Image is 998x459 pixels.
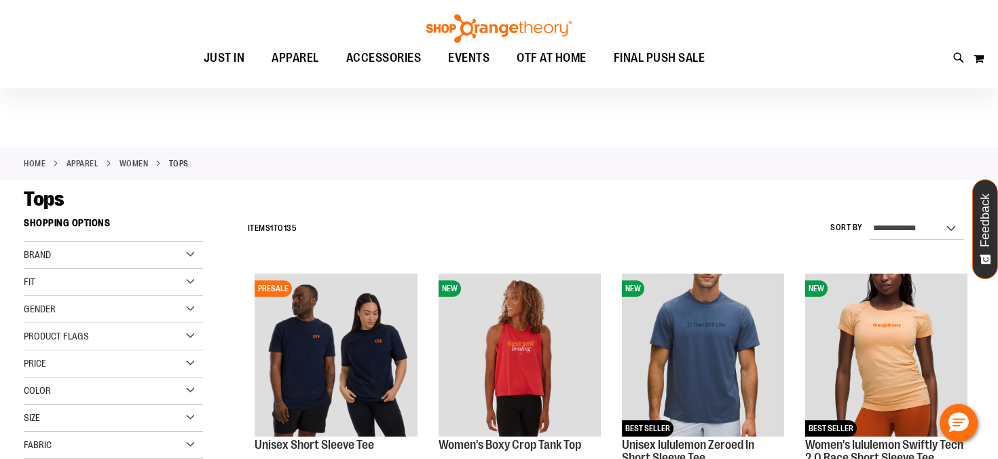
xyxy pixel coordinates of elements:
[190,43,259,74] a: JUST IN
[972,179,998,279] button: Feedback - Show survey
[258,43,333,73] a: APPAREL
[439,274,601,436] img: Image of Womens Boxy Crop Tank
[255,274,417,438] a: Image of Unisex Short Sleeve TeePRESALE
[204,43,245,73] span: JUST IN
[333,43,435,74] a: ACCESSORIES
[622,420,673,437] span: BEST SELLER
[805,274,967,436] img: Women's lululemon Swiftly Tech 2.0 Race Short Sleeve Tee
[24,412,40,423] span: Size
[979,194,992,247] span: Feedback
[24,385,51,396] span: Color
[24,158,45,170] a: Home
[424,14,574,43] img: Shop Orangetheory
[830,222,863,234] label: Sort By
[622,274,784,436] img: Unisex lululemon Zeroed In Short Sleeve Tee
[119,158,149,170] a: WOMEN
[600,43,719,74] a: FINAL PUSH SALE
[248,218,297,239] h2: Items to
[255,438,374,452] a: Unisex Short Sleeve Tee
[614,43,705,73] span: FINAL PUSH SALE
[270,223,274,233] span: 1
[622,274,784,438] a: Unisex lululemon Zeroed In Short Sleeve TeeNEWBEST SELLER
[805,420,857,437] span: BEST SELLER
[622,280,644,297] span: NEW
[255,280,292,297] span: PRESALE
[255,274,417,436] img: Image of Unisex Short Sleeve Tee
[940,404,978,442] button: Hello, have a question? Let’s chat.
[24,249,51,260] span: Brand
[439,280,461,297] span: NEW
[439,274,601,438] a: Image of Womens Boxy Crop TankNEW
[805,280,828,297] span: NEW
[517,43,587,73] span: OTF AT HOME
[24,331,89,342] span: Product Flags
[24,439,52,450] span: Fabric
[272,43,319,73] span: APPAREL
[284,223,297,233] span: 135
[439,438,581,452] a: Women's Boxy Crop Tank Top
[24,187,64,210] span: Tops
[435,43,503,74] a: EVENTS
[24,211,203,242] strong: Shopping Options
[24,276,35,287] span: Fit
[67,158,99,170] a: APPAREL
[503,43,600,74] a: OTF AT HOME
[448,43,489,73] span: EVENTS
[24,304,56,314] span: Gender
[24,358,46,369] span: Price
[346,43,422,73] span: ACCESSORIES
[169,158,189,170] strong: Tops
[805,274,967,438] a: Women's lululemon Swiftly Tech 2.0 Race Short Sleeve TeeNEWBEST SELLER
